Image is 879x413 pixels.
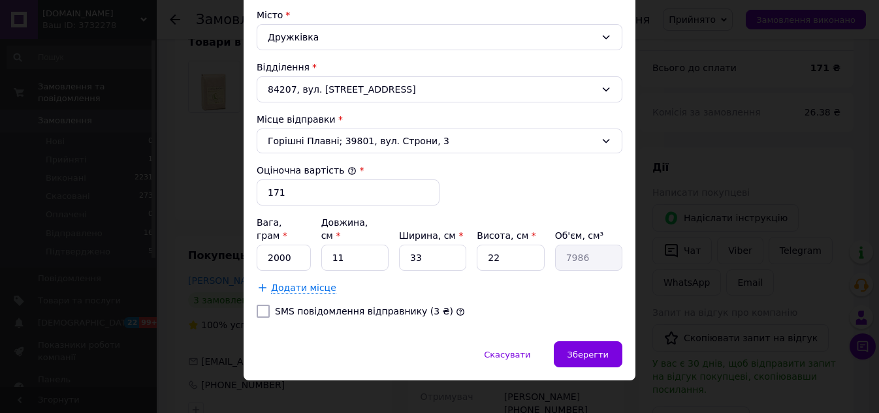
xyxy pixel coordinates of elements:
label: Ширина, см [399,230,463,241]
label: Вага, грам [257,217,287,241]
span: Горішні Плавні; 39801, вул. Строни, 3 [268,134,596,147]
label: Оціночна вартість [257,165,357,176]
label: Довжина, см [321,217,368,241]
label: SMS повідомлення відправнику (3 ₴) [275,306,453,316]
div: Дружківка [257,24,622,50]
div: Місто [257,8,622,22]
label: Висота, см [477,230,535,241]
span: Додати місце [271,283,336,294]
div: Відділення [257,61,622,74]
div: 84207, вул. [STREET_ADDRESS] [257,76,622,102]
span: Скасувати [484,350,530,359]
span: Зберегти [567,350,609,359]
div: Місце відправки [257,113,622,126]
div: Об'єм, см³ [555,229,622,242]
